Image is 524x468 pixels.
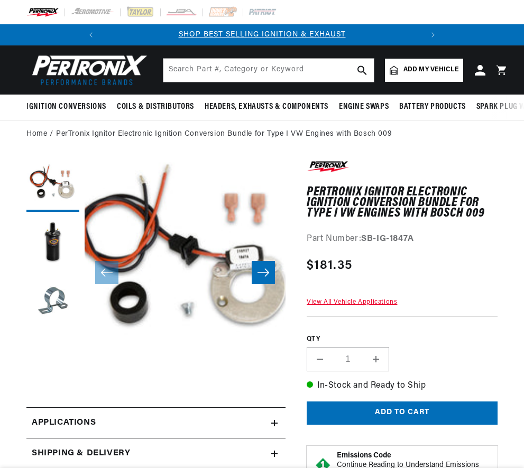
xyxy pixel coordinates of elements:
[307,299,397,305] a: View All Vehicle Applications
[307,256,352,275] span: $181.35
[26,95,112,119] summary: Ignition Conversions
[26,101,106,113] span: Ignition Conversions
[399,101,466,113] span: Battery Products
[26,217,79,270] button: Load image 2 in gallery view
[385,59,463,82] a: Add my vehicle
[403,65,458,75] span: Add my vehicle
[117,101,194,113] span: Coils & Distributors
[26,159,79,212] button: Load image 1 in gallery view
[26,159,286,386] media-gallery: Gallery Viewer
[422,24,444,45] button: Translation missing: en.sections.announcements.next_announcement
[102,29,422,41] div: 1 of 2
[56,128,392,140] a: PerTronix Ignitor Electronic Ignition Conversion Bundle for Type I VW Engines with Bosch 009
[32,447,130,461] h2: Shipping & Delivery
[307,187,498,219] h1: PerTronix Ignitor Electronic Ignition Conversion Bundle for Type I VW Engines with Bosch 009
[307,379,498,393] p: In-Stock and Ready to Ship
[307,335,498,344] label: QTY
[307,232,498,246] div: Part Number:
[307,401,498,425] button: Add to cart
[26,407,286,439] a: Applications
[334,95,394,119] summary: Engine Swaps
[95,261,118,284] button: Slide left
[205,101,328,113] span: Headers, Exhausts & Components
[32,416,96,430] span: Applications
[394,95,471,119] summary: Battery Products
[102,29,422,41] div: Announcement
[26,128,47,140] a: Home
[179,31,346,39] a: SHOP BEST SELLING IGNITION & EXHAUST
[26,52,148,88] img: Pertronix
[112,95,199,119] summary: Coils & Distributors
[339,101,389,113] span: Engine Swaps
[163,59,374,82] input: Search Part #, Category or Keyword
[361,235,414,243] strong: SB-IG-1847A
[80,24,102,45] button: Translation missing: en.sections.announcements.previous_announcement
[199,95,334,119] summary: Headers, Exhausts & Components
[26,128,498,140] nav: breadcrumbs
[252,261,275,284] button: Slide right
[337,452,391,460] strong: Emissions Code
[351,59,374,82] button: search button
[26,275,79,328] button: Load image 3 in gallery view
